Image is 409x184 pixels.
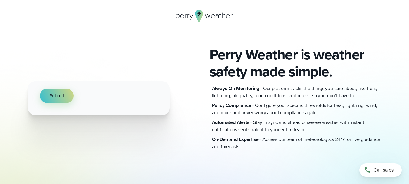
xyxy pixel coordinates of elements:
[50,92,64,99] span: Submit
[212,119,381,133] p: – Stay in sync and ahead of severe weather with instant notifications sent straight to your entir...
[212,136,381,150] p: – Access our team of meteorologists 24/7 for live guidance and forecasts.
[212,85,381,99] p: – Our platform tracks the things you care about, like heat, lightning, air quality, road conditio...
[212,136,259,143] strong: On-Demand Expertise
[212,102,251,109] strong: Policy Compliance
[40,89,74,103] button: Submit
[212,119,249,126] strong: Automated Alerts
[374,166,394,174] span: Call sales
[209,46,381,80] h2: Perry Weather is weather safety made simple.
[212,85,259,92] strong: Always-On Monitoring
[359,163,402,177] a: Call sales
[212,102,381,116] p: – Configure your specific thresholds for heat, lightning, wind, and more and never worry about co...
